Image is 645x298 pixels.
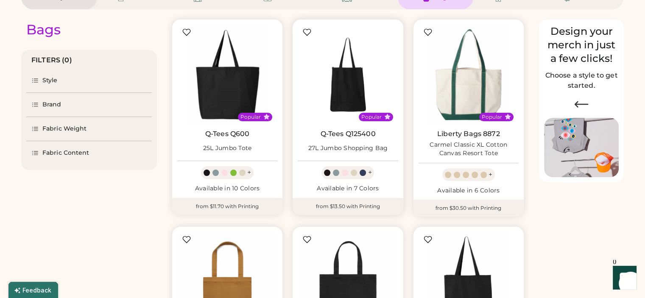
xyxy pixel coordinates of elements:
button: Popular Style [505,114,511,120]
div: Design your merch in just a few clicks! [544,25,619,65]
img: Image of Lisa Congdon Eye Print on T-Shirt and Hat [544,118,619,178]
iframe: Front Chat [605,260,641,296]
div: Popular [240,114,261,120]
button: Popular Style [384,114,391,120]
div: from $13.50 with Printing [293,198,403,215]
div: from $11.70 with Printing [172,198,282,215]
div: Fabric Content [42,149,89,157]
div: Available in 6 Colors [419,187,519,195]
div: Carmel Classic XL Cotton Canvas Resort Tote [419,141,519,158]
div: FILTERS (0) [31,55,72,65]
div: Popular [482,114,502,120]
div: Available in 7 Colors [298,184,398,193]
div: Popular [361,114,382,120]
img: Q-Tees Q600 25L Jumbo Tote [177,25,277,125]
div: Available in 10 Colors [177,184,277,193]
button: Popular Style [263,114,270,120]
div: + [368,168,371,177]
div: + [247,168,251,177]
a: Q-Tees Q125400 [320,130,375,138]
a: Liberty Bags 8872 [437,130,500,138]
div: Bags [26,21,61,38]
h2: Choose a style to get started. [544,70,619,91]
div: + [489,170,492,179]
img: Liberty Bags 8872 Carmel Classic XL Cotton Canvas Resort Tote [419,25,519,125]
div: 25L Jumbo Tote [203,144,252,153]
div: Fabric Weight [42,125,87,133]
div: 27L Jumbo Shopping Bag [308,144,388,153]
img: Q-Tees Q125400 27L Jumbo Shopping Bag [298,25,398,125]
div: from $30.50 with Printing [413,200,524,217]
div: Brand [42,100,61,109]
div: Style [42,76,58,85]
a: Q-Tees Q600 [205,130,250,138]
